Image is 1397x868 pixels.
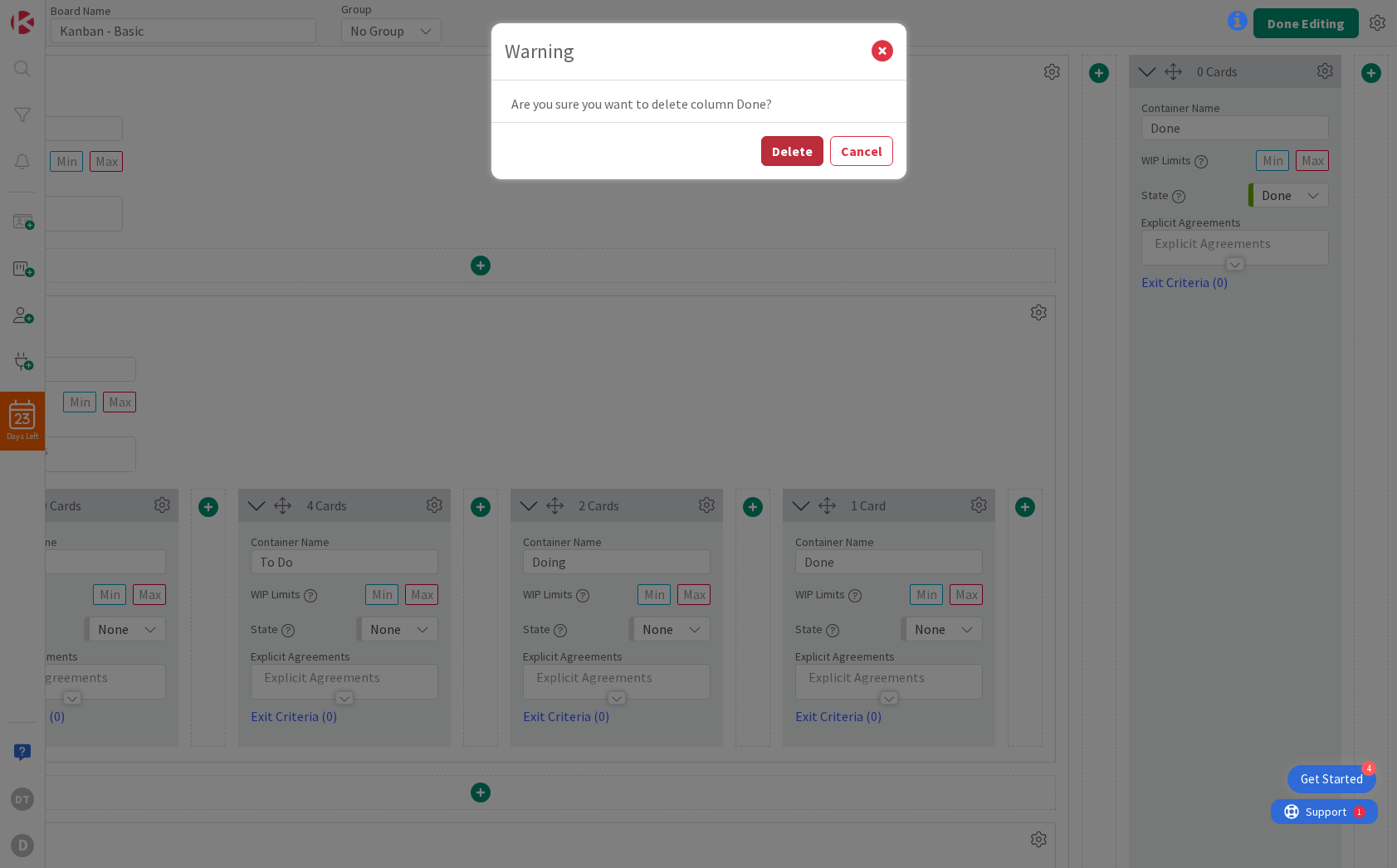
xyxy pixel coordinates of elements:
button: Delete [761,136,823,166]
div: Open Get Started checklist, remaining modules: 4 [1287,765,1376,793]
span: Support [35,2,76,22]
button: Cancel [830,136,893,166]
div: Are you sure you want to delete column Done? [491,80,906,122]
div: 1 [86,7,90,20]
div: Warning [505,37,872,66]
div: 4 [1361,761,1376,776]
div: Get Started [1301,771,1363,788]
